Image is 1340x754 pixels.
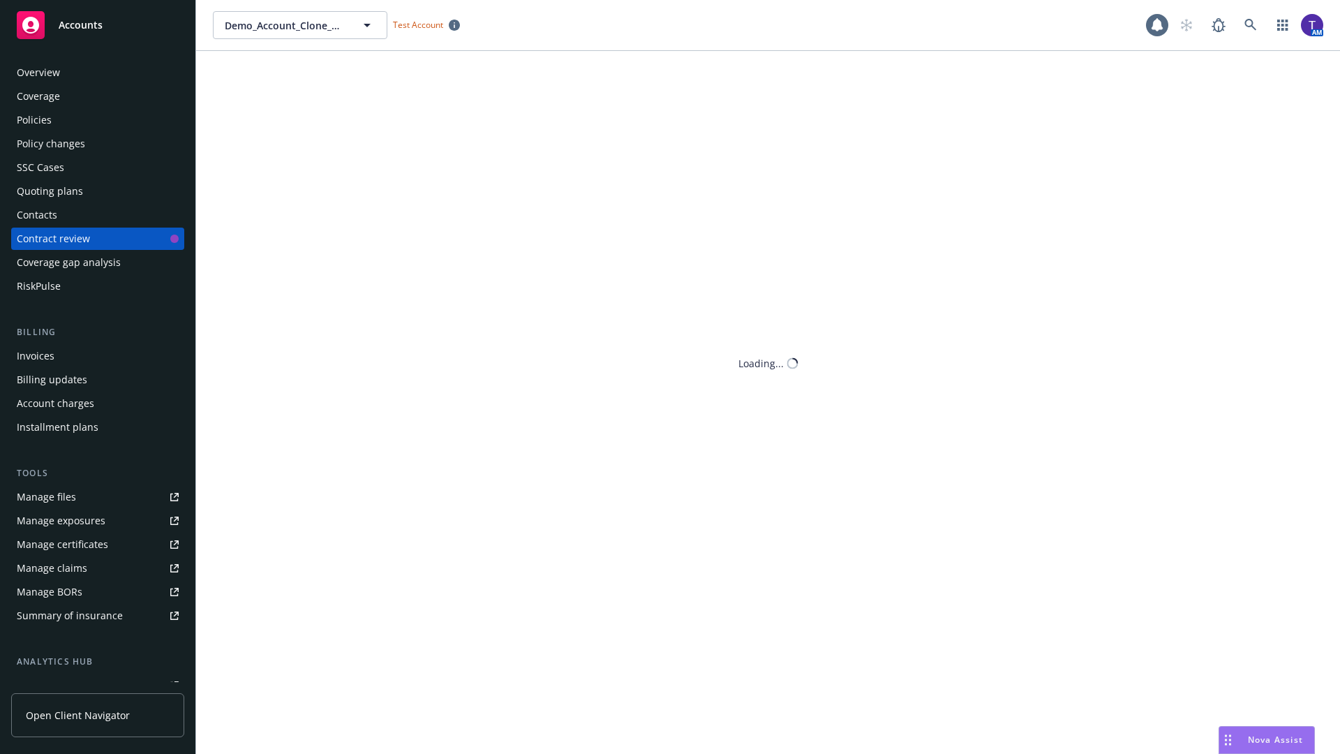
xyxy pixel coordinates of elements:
button: Nova Assist [1219,726,1315,754]
a: Start snowing [1172,11,1200,39]
div: Manage certificates [17,533,108,556]
div: Summary of insurance [17,605,123,627]
span: Nova Assist [1248,734,1303,746]
a: Manage files [11,486,184,508]
a: Billing updates [11,369,184,391]
div: Loss summary generator [17,674,133,697]
div: Contract review [17,228,90,250]
a: Manage claims [11,557,184,579]
img: photo [1301,14,1323,36]
a: Quoting plans [11,180,184,202]
div: Billing updates [17,369,87,391]
a: Coverage [11,85,184,108]
span: Demo_Account_Clone_QA_CR_Tests_Client [225,18,345,33]
div: Manage claims [17,557,87,579]
div: Installment plans [17,416,98,438]
a: Installment plans [11,416,184,438]
div: Invoices [17,345,54,367]
a: Manage exposures [11,510,184,532]
a: Loss summary generator [11,674,184,697]
a: RiskPulse [11,275,184,297]
div: Analytics hub [11,655,184,669]
a: Report a Bug [1205,11,1233,39]
a: Manage certificates [11,533,184,556]
div: Contacts [17,204,57,226]
a: Invoices [11,345,184,367]
span: Accounts [59,20,103,31]
a: Accounts [11,6,184,45]
div: Loading... [738,356,784,371]
div: Manage files [17,486,76,508]
a: Coverage gap analysis [11,251,184,274]
div: Drag to move [1219,727,1237,753]
div: Coverage gap analysis [17,251,121,274]
div: Billing [11,325,184,339]
span: Test Account [387,17,466,32]
div: SSC Cases [17,156,64,179]
div: Policy changes [17,133,85,155]
a: Policy changes [11,133,184,155]
div: Account charges [17,392,94,415]
a: SSC Cases [11,156,184,179]
div: Manage BORs [17,581,82,603]
a: Contract review [11,228,184,250]
a: Overview [11,61,184,84]
a: Manage BORs [11,581,184,603]
div: Quoting plans [17,180,83,202]
a: Switch app [1269,11,1297,39]
a: Search [1237,11,1265,39]
div: Overview [17,61,60,84]
a: Contacts [11,204,184,226]
div: Coverage [17,85,60,108]
div: Policies [17,109,52,131]
span: Open Client Navigator [26,708,130,723]
span: Test Account [393,19,443,31]
a: Summary of insurance [11,605,184,627]
button: Demo_Account_Clone_QA_CR_Tests_Client [213,11,387,39]
div: Manage exposures [17,510,105,532]
a: Account charges [11,392,184,415]
div: RiskPulse [17,275,61,297]
a: Policies [11,109,184,131]
div: Tools [11,466,184,480]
